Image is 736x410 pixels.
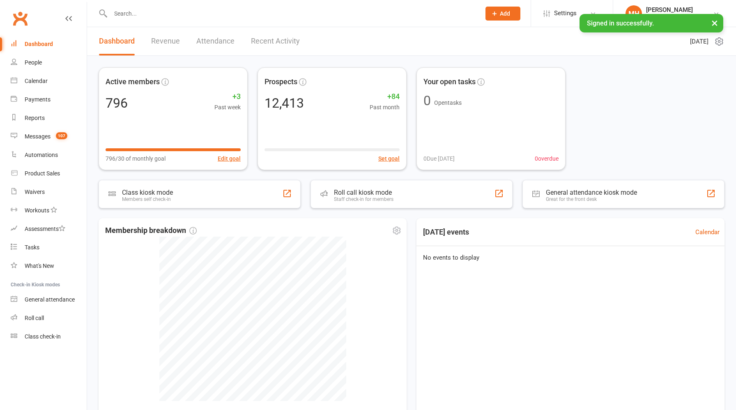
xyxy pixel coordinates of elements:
a: Attendance [196,27,235,55]
span: 0 Due [DATE] [423,154,455,163]
span: 0 overdue [535,154,559,163]
a: Recent Activity [251,27,300,55]
div: Dashboard [25,41,53,47]
a: Class kiosk mode [11,327,87,346]
span: Open tasks [434,99,462,106]
span: Signed in successfully. [587,19,654,27]
button: Edit goal [218,154,241,163]
div: [PERSON_NAME] [646,6,693,14]
span: [DATE] [690,37,708,46]
span: Your open tasks [423,76,476,88]
a: Reports [11,109,87,127]
div: Waivers [25,189,45,195]
div: What's New [25,263,54,269]
div: Roll call [25,315,44,321]
a: Waivers [11,183,87,201]
span: Prospects [264,76,297,88]
span: 107 [56,132,67,139]
span: Past month [370,103,400,112]
a: Dashboard [99,27,135,55]
button: Add [485,7,520,21]
div: Workouts [25,207,49,214]
a: Roll call [11,309,87,327]
span: Past week [214,103,241,112]
div: 796 [106,97,128,110]
div: Assessments [25,226,65,232]
span: Active members [106,76,160,88]
a: Tasks [11,238,87,257]
div: Staff check-in for members [334,196,393,202]
a: Assessments [11,220,87,238]
a: Dashboard [11,35,87,53]
div: No events to display [413,246,728,269]
div: Class check-in [25,333,61,340]
span: 796/30 of monthly goal [106,154,166,163]
input: Search... [108,8,475,19]
div: General attendance kiosk mode [546,189,637,196]
a: Calendar [11,72,87,90]
div: ACA Network [646,14,693,21]
a: Automations [11,146,87,164]
a: People [11,53,87,72]
a: Revenue [151,27,180,55]
a: Messages 107 [11,127,87,146]
button: Set goal [378,154,400,163]
div: 12,413 [264,97,304,110]
div: Reports [25,115,45,121]
a: Product Sales [11,164,87,183]
span: Membership breakdown [105,225,197,237]
div: People [25,59,42,66]
div: 0 [423,94,431,107]
span: +3 [214,91,241,103]
div: Calendar [25,78,48,84]
a: Payments [11,90,87,109]
div: Roll call kiosk mode [334,189,393,196]
span: Settings [554,4,577,23]
a: General attendance kiosk mode [11,290,87,309]
a: Calendar [695,227,720,237]
div: General attendance [25,296,75,303]
div: Messages [25,133,51,140]
span: +84 [370,91,400,103]
div: Members self check-in [122,196,173,202]
div: MH [626,5,642,22]
div: Class kiosk mode [122,189,173,196]
a: Clubworx [10,8,30,29]
a: What's New [11,257,87,275]
h3: [DATE] events [416,225,476,240]
button: × [707,14,722,32]
a: Workouts [11,201,87,220]
span: Add [500,10,510,17]
div: Payments [25,96,51,103]
div: Great for the front desk [546,196,637,202]
div: Automations [25,152,58,158]
div: Tasks [25,244,39,251]
div: Product Sales [25,170,60,177]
